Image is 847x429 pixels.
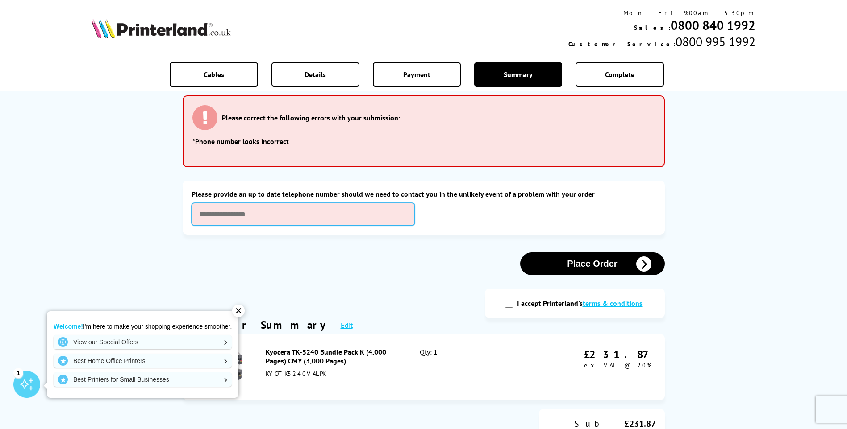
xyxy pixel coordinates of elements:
[222,113,400,122] h3: Please correct the following errors with your submission:
[266,370,401,378] div: KYOTK5240VALPK
[420,347,512,387] div: Qty: 1
[584,347,651,361] div: £231.87
[671,17,755,33] a: 0800 840 1992
[504,70,533,79] span: Summary
[187,318,332,332] div: Order Summary
[517,299,647,308] label: I accept Printerland's
[54,322,232,330] p: I'm here to make your shopping experience smoother.
[605,70,634,79] span: Complete
[568,9,755,17] div: Mon - Fri 9:00am - 5:30pm
[305,70,326,79] span: Details
[520,252,665,275] button: Place Order
[54,323,83,330] strong: Welcome!
[266,347,401,365] div: Kyocera TK-5240 Bundle Pack K (4,000 Pages) CMY (3,000 Pages)
[192,190,656,198] label: Please provide an up to date telephone number should we need to contact you in the unlikely event...
[13,368,23,378] div: 1
[92,19,231,38] img: Printerland Logo
[192,137,655,146] li: *Phone number looks incorrect
[54,372,232,387] a: Best Printers for Small Businesses
[403,70,430,79] span: Payment
[676,33,755,50] span: 0800 995 1992
[341,321,353,330] a: Edit
[54,335,232,349] a: View our Special Offers
[232,305,245,317] div: ✕
[583,299,643,308] a: modal_tc
[568,40,676,48] span: Customer Service:
[54,354,232,368] a: Best Home Office Printers
[204,70,224,79] span: Cables
[584,361,651,369] span: ex VAT @ 20%
[634,24,671,32] span: Sales:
